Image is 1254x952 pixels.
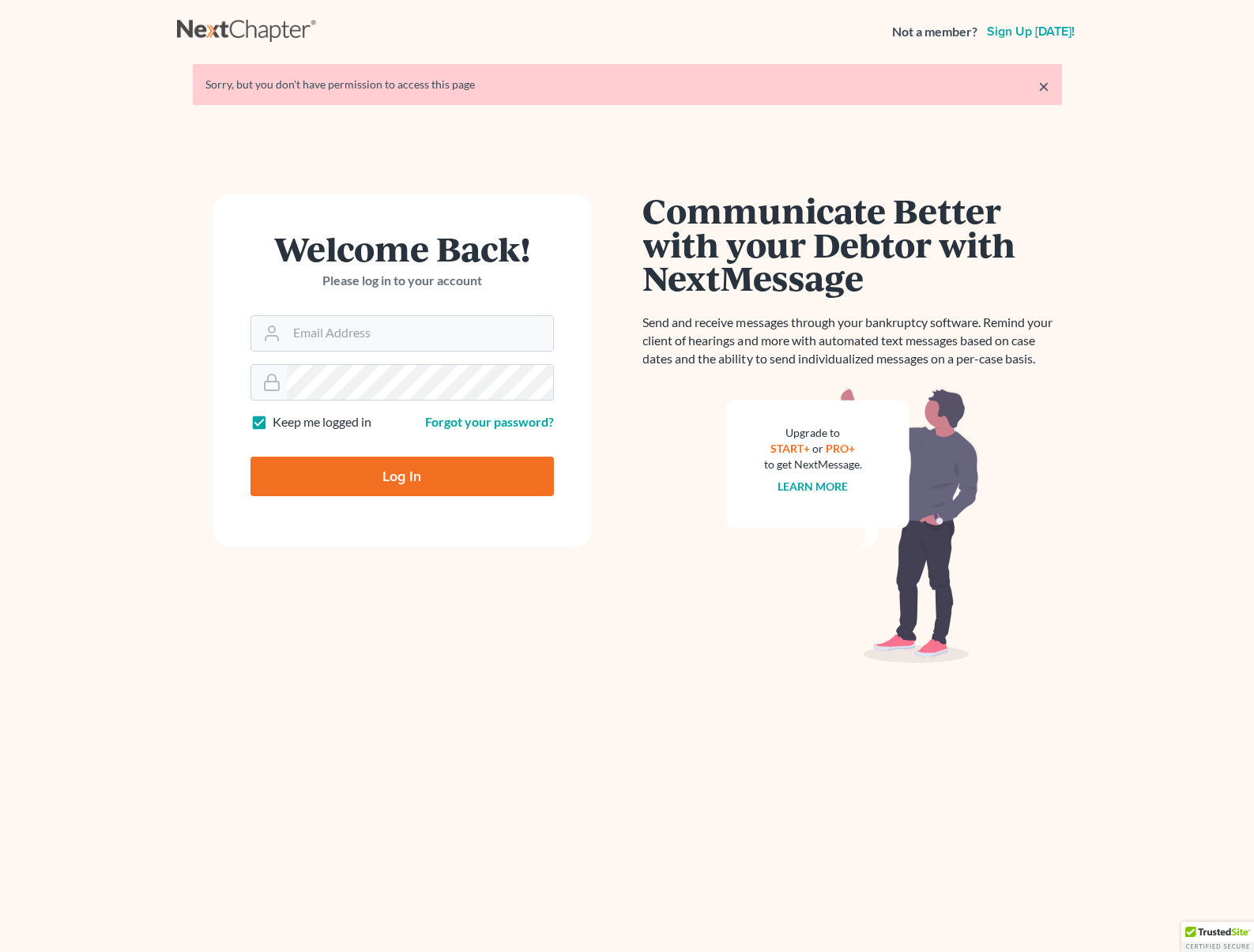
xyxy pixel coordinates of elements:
[643,194,1062,295] h1: Communicate Better with your Debtor with NextMessage
[812,442,823,455] span: or
[250,272,554,290] p: Please log in to your account
[1181,922,1254,952] div: TrustedSite Certified
[778,480,848,493] a: Learn more
[273,413,371,431] label: Keep me logged in
[764,457,862,472] div: to get NextMessage.
[250,457,554,496] input: Log In
[1038,77,1049,96] a: ×
[425,414,554,429] a: Forgot your password?
[770,442,810,455] a: START+
[643,314,1062,368] p: Send and receive messages through your bankruptcy software. Remind your client of hearings and mo...
[764,425,862,441] div: Upgrade to
[984,25,1078,38] a: Sign up [DATE]!
[726,387,979,664] img: nextmessage_bg-59042aed3d76b12b5cd301f8e5b87938c9018125f34e5fa2b7a6b67550977c72.svg
[205,77,1049,92] div: Sorry, but you don't have permission to access this page
[250,231,554,265] h1: Welcome Back!
[287,316,553,351] input: Email Address
[892,23,977,41] strong: Not a member?
[826,442,855,455] a: PRO+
